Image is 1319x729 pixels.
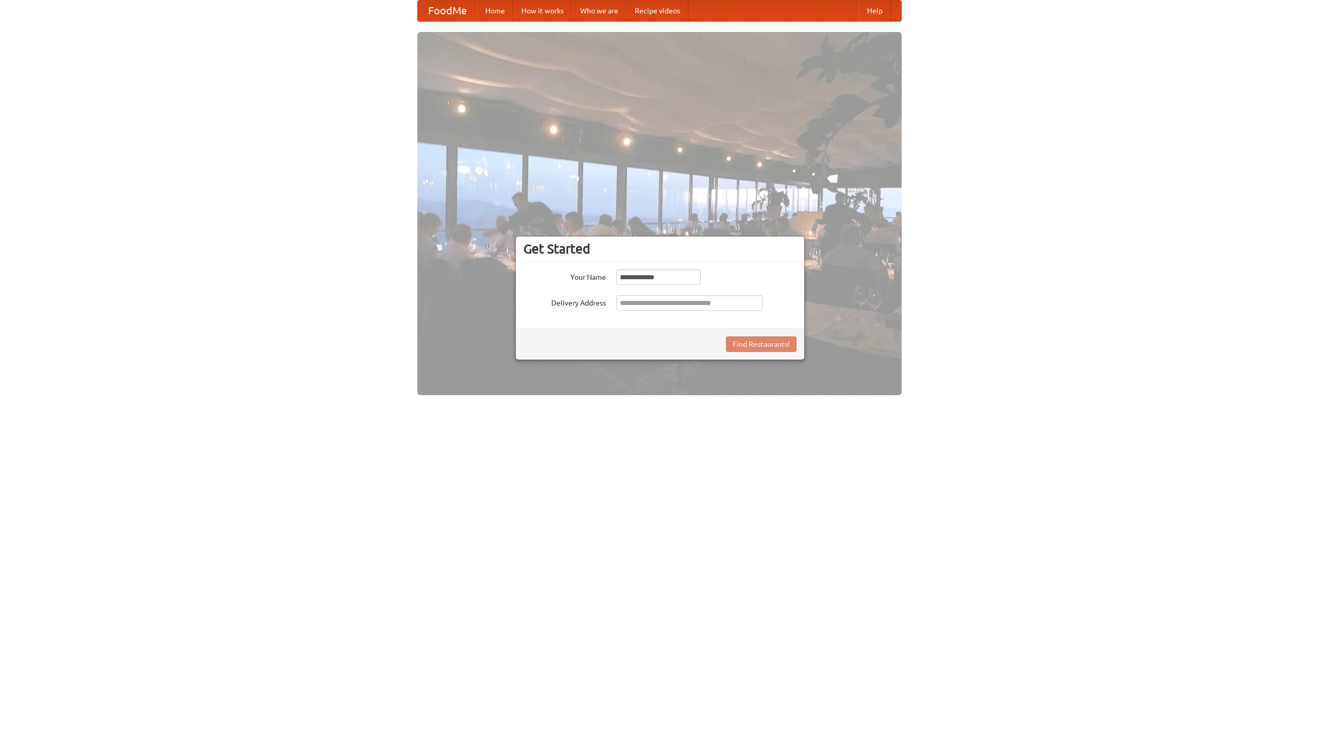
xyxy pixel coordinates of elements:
label: Your Name [523,269,606,282]
label: Delivery Address [523,295,606,308]
a: Recipe videos [627,1,688,21]
h3: Get Started [523,241,797,257]
a: Help [859,1,891,21]
a: Home [477,1,513,21]
a: Who we are [572,1,627,21]
button: Find Restaurants! [726,336,797,352]
a: FoodMe [418,1,477,21]
a: How it works [513,1,572,21]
